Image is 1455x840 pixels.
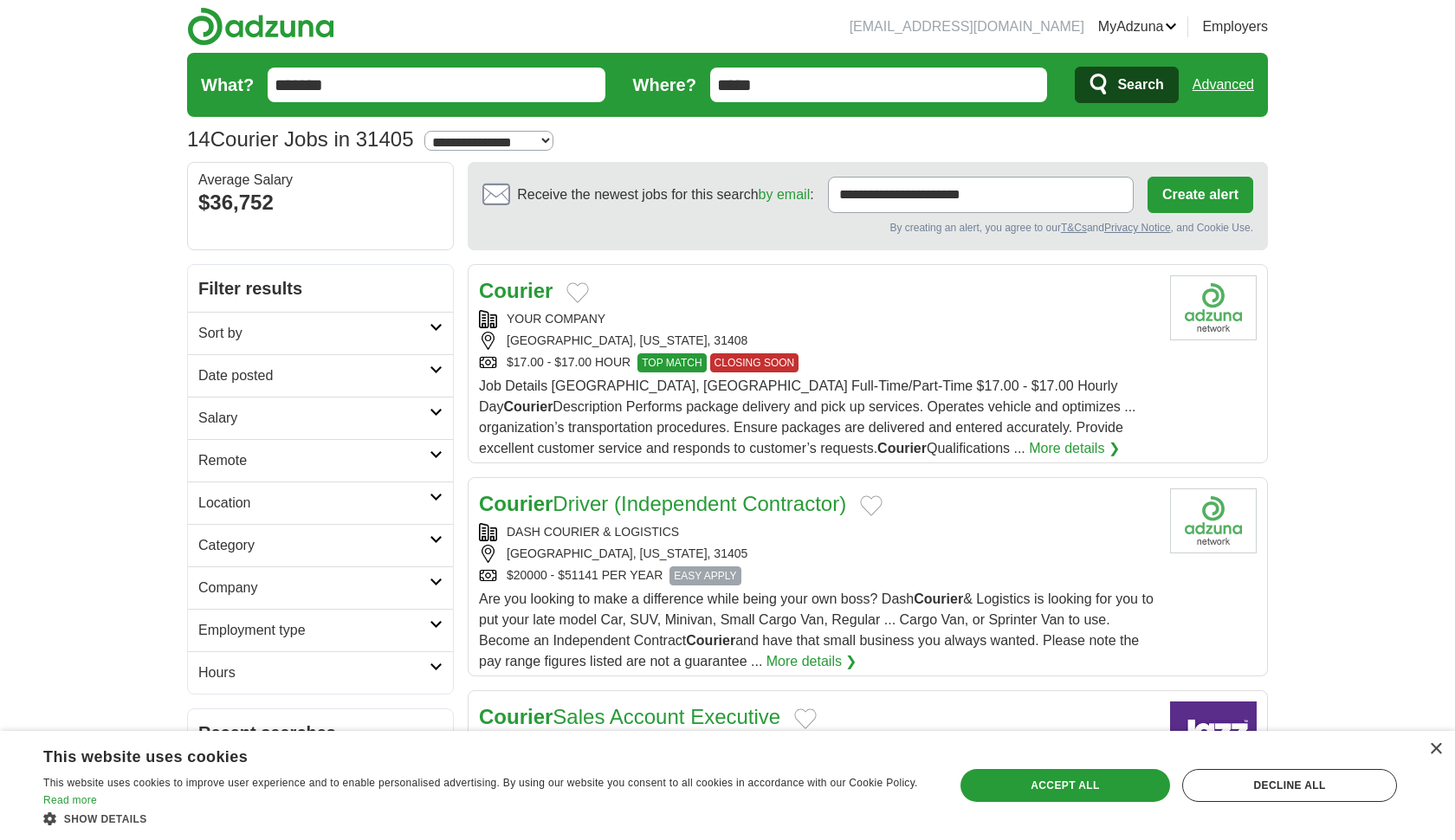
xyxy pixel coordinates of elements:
a: Employers [1202,16,1268,37]
a: Remote [188,439,453,481]
h2: Salary [198,408,430,429]
h2: Filter results [188,265,453,312]
img: Company logo [1170,488,1257,553]
span: 14 [187,124,210,155]
img: Company logo [1170,275,1257,340]
span: EASY APPLY [669,566,740,585]
strong: Courier [686,633,735,648]
a: Sort by [188,312,453,354]
h2: Sort by [198,323,430,344]
h2: Company [198,578,430,598]
a: Salary [188,397,453,439]
a: Location [188,481,453,524]
h2: Location [198,493,430,514]
h2: Hours [198,662,430,683]
div: DASH COURIER & LOGISTICS [479,523,1156,541]
h1: Courier Jobs in 31405 [187,127,414,151]
h2: Remote [198,450,430,471]
span: Receive the newest jobs for this search : [517,184,813,205]
h2: Category [198,535,430,556]
span: This website uses cookies to improve user experience and to enable personalised advertising. By u... [43,777,918,789]
a: Courier [479,279,553,302]
span: Are you looking to make a difference while being your own boss? Dash & Logistics is looking for y... [479,591,1154,669]
a: More details ❯ [766,651,857,672]
div: Accept all [960,769,1170,802]
button: Add to favorite jobs [566,282,589,303]
span: CLOSING SOON [710,353,799,372]
strong: Courier [503,399,553,414]
label: What? [201,72,254,98]
h2: Date posted [198,365,430,386]
div: [GEOGRAPHIC_DATA], [US_STATE], 31408 [479,332,1156,350]
a: Advanced [1193,68,1254,102]
span: Job Details [GEOGRAPHIC_DATA], [GEOGRAPHIC_DATA] Full-Time/Part-Time $17.00 - $17.00 Hourly Day D... [479,378,1136,456]
div: $20000 - $51141 PER YEAR [479,566,1156,585]
a: Privacy Notice [1104,222,1171,234]
span: Show details [64,813,147,825]
a: More details ❯ [1029,438,1120,459]
div: YOUR COMPANY [479,310,1156,328]
span: Search [1117,68,1163,102]
div: $17.00 - $17.00 HOUR [479,353,1156,372]
a: by email [759,187,811,202]
button: Add to favorite jobs [860,495,883,516]
h2: Recent searches [198,720,443,746]
a: Company [188,566,453,609]
a: MyAdzuna [1098,16,1178,37]
img: Adzuna logo [187,7,334,46]
div: Show details [43,810,928,827]
a: Hours [188,651,453,694]
a: Category [188,524,453,566]
div: $36,752 [198,187,443,218]
strong: Courier [914,591,963,606]
a: Read more, opens a new window [43,794,97,806]
li: [EMAIL_ADDRESS][DOMAIN_NAME] [850,16,1084,37]
div: Average Salary [198,173,443,187]
a: CourierDriver (Independent Contractor) [479,492,846,515]
label: Where? [633,72,696,98]
strong: Courier [479,492,553,515]
img: Company logo [1170,701,1257,766]
div: Decline all [1182,769,1397,802]
h2: Employment type [198,620,430,641]
div: This website uses cookies [43,741,884,767]
span: TOP MATCH [637,353,706,372]
a: Employment type [188,609,453,651]
strong: Courier [877,441,927,456]
strong: Courier [479,705,553,728]
a: T&Cs [1061,222,1087,234]
div: Close [1429,743,1442,756]
div: By creating an alert, you agree to our and , and Cookie Use. [482,220,1253,236]
a: Date posted [188,354,453,397]
button: Create alert [1148,177,1253,213]
a: CourierSales Account Executive [479,705,780,728]
div: [GEOGRAPHIC_DATA], [US_STATE], 31405 [479,545,1156,563]
button: Add to favorite jobs [794,708,817,729]
button: Search [1075,67,1178,103]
